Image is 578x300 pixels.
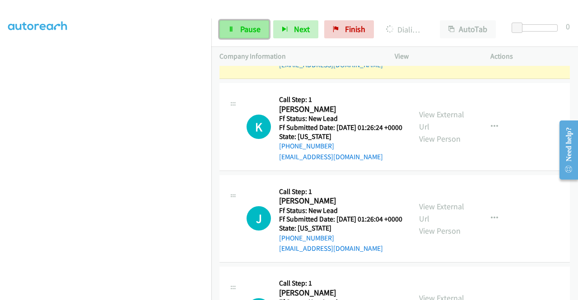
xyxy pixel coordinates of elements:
h2: [PERSON_NAME] [279,288,400,298]
h5: State: [US_STATE] [279,132,402,141]
button: Next [273,20,318,38]
span: Finish [345,24,365,34]
a: [EMAIL_ADDRESS][DOMAIN_NAME] [279,152,383,161]
a: [PHONE_NUMBER] [279,234,334,242]
a: Pause [219,20,269,38]
h1: J [247,206,271,231]
a: [EMAIL_ADDRESS][DOMAIN_NAME] [279,244,383,253]
h5: Ff Submitted Date: [DATE] 01:26:04 +0000 [279,215,402,224]
h5: Ff Status: New Lead [279,114,402,123]
a: View Person [419,134,461,144]
iframe: Resource Center [552,114,578,186]
div: The call is yet to be attempted [247,206,271,231]
a: View Person [419,226,461,236]
h5: Call Step: 1 [279,95,402,104]
h5: Call Step: 1 [279,279,402,288]
p: Dialing [PERSON_NAME] [386,23,424,36]
span: Pause [240,24,261,34]
h2: [PERSON_NAME] [279,104,400,115]
h1: K [247,115,271,139]
h5: Ff Status: New Lead [279,206,402,215]
h2: [PERSON_NAME] [279,196,400,206]
div: The call is yet to be attempted [247,115,271,139]
h5: Call Step: 1 [279,187,402,196]
a: [PHONE_NUMBER] [279,142,334,150]
h5: Ff Submitted Date: [DATE] 01:26:24 +0000 [279,123,402,132]
button: AutoTab [440,20,496,38]
p: View [395,51,474,62]
a: View External Url [419,109,464,132]
p: Actions [490,51,570,62]
a: Finish [324,20,374,38]
h5: State: [US_STATE] [279,224,402,233]
span: Next [294,24,310,34]
a: View External Url [419,201,464,224]
p: Company Information [219,51,378,62]
div: 0 [566,20,570,32]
